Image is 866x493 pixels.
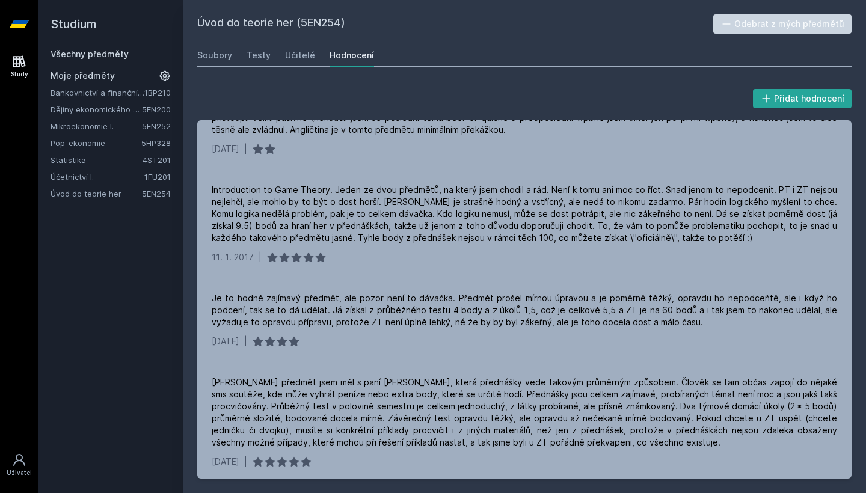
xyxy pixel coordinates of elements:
[144,172,171,182] a: 1FU201
[144,88,171,97] a: 1BP210
[142,105,171,114] a: 5EN200
[285,43,315,67] a: Učitelé
[212,251,254,263] div: 11. 1. 2017
[2,447,36,483] a: Uživatel
[212,335,239,348] div: [DATE]
[285,49,315,61] div: Učitelé
[51,70,115,82] span: Moje předměty
[51,103,142,115] a: Dějiny ekonomického myšlení
[51,137,141,149] a: Pop-ekonomie
[142,121,171,131] a: 5EN252
[244,335,247,348] div: |
[713,14,852,34] button: Odebrat z mých předmětů
[11,70,28,79] div: Study
[330,43,374,67] a: Hodnocení
[212,292,837,328] div: Je to hodně zajímavý předmět, ale pozor není to dávačka. Předmět prošel mírnou úpravou a je poměr...
[142,189,171,198] a: 5EN254
[2,48,36,85] a: Study
[212,376,837,449] div: [PERSON_NAME] předmět jsem měl s paní [PERSON_NAME], která přednášky vede takovým průměrným způso...
[51,49,129,59] a: Všechny předměty
[212,184,837,244] div: Introduction to Game Theory. Jeden ze dvou předmětů, na který jsem chodil a rád. Není k tomu ani ...
[51,188,142,200] a: Úvod do teorie her
[141,138,171,148] a: 5HP328
[247,43,271,67] a: Testy
[247,49,271,61] div: Testy
[51,120,142,132] a: Mikroekonomie I.
[244,143,247,155] div: |
[143,155,171,165] a: 4ST201
[259,251,262,263] div: |
[197,43,232,67] a: Soubory
[212,456,239,468] div: [DATE]
[330,49,374,61] div: Hodnocení
[212,143,239,155] div: [DATE]
[197,14,713,34] h2: Úvod do teorie her (5EN254)
[7,468,32,477] div: Uživatel
[51,87,144,99] a: Bankovnictví a finanční instituce
[753,89,852,108] button: Přidat hodnocení
[197,49,232,61] div: Soubory
[244,456,247,468] div: |
[51,154,143,166] a: Statistika
[51,171,144,183] a: Účetnictví I.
